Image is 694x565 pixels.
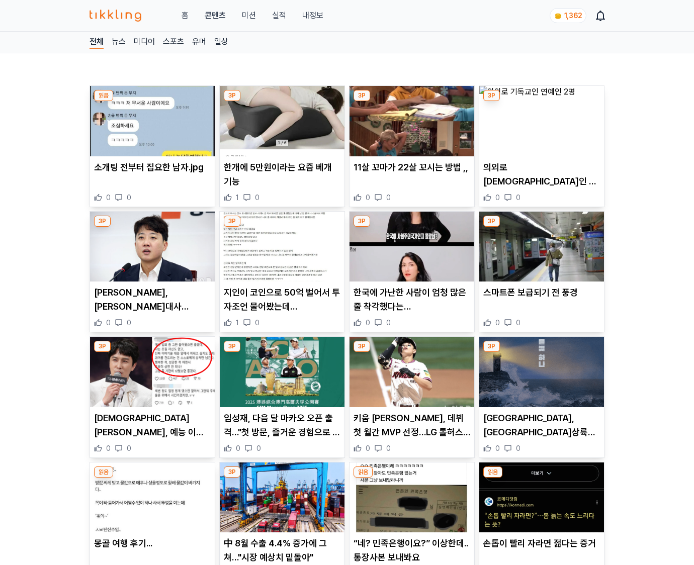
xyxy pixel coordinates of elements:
p: 손톱이 빨리 자라면 젊다는 증거 [483,536,600,550]
p: 키움 [PERSON_NAME], 데뷔 첫 월간 MVP 선정…LG 톨허스트 2위 [354,411,470,439]
p: 한국에 가난한 사람이 엄청 많은줄 착각했다는 [DEMOGRAPHIC_DATA] [354,286,470,314]
div: 3P 임성재, 다음 달 마카오 오픈 출격…"첫 방문, 즐거운 경험으로 만들고파" 임성재, 다음 달 마카오 오픈 출격…"첫 방문, 즐거운 경험으로 만들고파" 0 0 [219,336,345,458]
div: 3P 지인이 코인으로 50억 벌어서 투자조언 물어봤는데 거만하네,, 지인이 코인으로 50억 벌어서 투자조언 물어봤는데 [PERSON_NAME],, 1 0 [219,211,345,333]
p: 中 8월 수출 4.4% 증가에 그쳐…"시장 예상치 밑돌아" [224,536,340,564]
div: 3P 스마트폰 보급되기 전 풍경 스마트폰 보급되기 전 풍경 0 0 [479,211,604,333]
img: 임성재, 다음 달 마카오 오픈 출격…"첫 방문, 즐거운 경험으로 만들고파" [220,337,344,407]
a: 유머 [192,36,206,49]
a: coin 1,362 [550,8,584,23]
img: 한국에 가난한 사람이 엄청 많은줄 착각했다는 프랑스인 [350,212,474,282]
div: 3P [224,90,240,101]
span: 0 [386,443,391,453]
img: 11살 꼬마가 22살 꼬시는 방법 ,, [350,86,474,156]
div: 3P [483,216,500,227]
img: 이준석, 주한미대사대리에 美 구금 사태 항의 서신…"투자 안전성 우려" [90,212,215,282]
div: 3P 키움 송성문, 데뷔 첫 월간 MVP 선정…LG 톨허스트 2위 키움 [PERSON_NAME], 데뷔 첫 월간 MVP 선정…LG 톨허스트 2위 0 0 [349,336,475,458]
div: 3P [483,90,500,101]
p: 11살 꼬마가 22살 꼬시는 방법 ,, [354,160,470,174]
a: 실적 [272,10,286,22]
div: 읽음 [354,466,373,478]
img: 몽골 여행 후기... [90,462,215,533]
p: 의외로 [DEMOGRAPHIC_DATA]인 연예인 2명 [483,160,600,189]
a: 홈 [182,10,189,22]
span: 0 [366,443,370,453]
img: 지인이 코인으로 50억 벌어서 투자조언 물어봤는데 거만하네,, [220,212,344,282]
span: 0 [106,443,111,453]
span: 0 [495,443,500,453]
div: 3P [224,341,240,352]
div: 3P [224,216,240,227]
div: 읽음 소개팅 전부터 집요한 남자.jpg 소개팅 전부터 집요한 남자.jpg 0 0 [90,85,215,207]
span: 0 [256,443,261,453]
a: 전체 [90,36,104,49]
p: [PERSON_NAME], [PERSON_NAME]대사[PERSON_NAME]에 美 구금 사태 항의 서신…"투자 안전성 우려" [94,286,211,314]
span: 0 [495,193,500,203]
img: coin [554,12,562,20]
span: 0 [106,318,111,328]
img: 신화 김동완, 예능 이제 은퇴하겠다는 충격 선언... 화제가 된 돌직구 발언 내용 (+성격, 이혼, 키, 재산, 결혼) [90,337,215,407]
img: 中 8월 수출 4.4% 증가에 그쳐…"시장 예상치 밑돌아" [220,462,344,533]
span: 0 [516,193,520,203]
span: 0 [255,193,259,203]
p: “네? 민족은행이요?” 이상한데.. 통장사본 보내봐요 [354,536,470,564]
a: 콘텐츠 [205,10,226,22]
div: 3P [354,90,370,101]
span: 0 [366,318,370,328]
span: 0 [516,443,520,453]
button: 미션 [242,10,256,22]
img: 키움 송성문, 데뷔 첫 월간 MVP 선정…LG 톨허스트 2위 [350,337,474,407]
a: 일상 [214,36,228,49]
p: 지인이 코인으로 50억 벌어서 투자조언 물어봤는데 [PERSON_NAME],, [224,286,340,314]
span: 0 [127,318,131,328]
span: 0 [516,318,520,328]
img: 티끌링 [90,10,141,22]
div: 3P [354,216,370,227]
a: 미디어 [134,36,155,49]
div: 3P 11살 꼬마가 22살 꼬시는 방법 ,, 11살 꼬마가 22살 꼬시는 방법 ,, 0 0 [349,85,475,207]
span: 1 [236,318,239,328]
span: 0 [255,318,259,328]
img: 스마트폰 보급되기 전 풍경 [479,212,604,282]
p: 한개에 5만원이라는 요즘 베개 기능 [224,160,340,189]
span: 0 [106,193,111,203]
div: 3P [94,341,111,352]
div: 3P [94,216,111,227]
div: 3P [224,466,240,478]
img: “네? 민족은행이요?” 이상한데.. 통장사본 보내봐요 [350,462,474,533]
span: 0 [366,193,370,203]
a: 뉴스 [112,36,126,49]
span: 0 [386,318,391,328]
img: 의외로 기독교인 연예인 2명 [479,86,604,156]
div: 읽음 [94,90,113,101]
div: 읽음 [483,466,502,478]
span: 1,362 [564,12,582,20]
span: 0 [236,443,240,453]
span: 1 [236,193,239,203]
div: 3P 의외로 기독교인 연예인 2명 의외로 [DEMOGRAPHIC_DATA]인 연예인 2명 0 0 [479,85,604,207]
div: 3P [354,341,370,352]
p: [GEOGRAPHIC_DATA], [GEOGRAPHIC_DATA]상륙작전 75주년 기념 창작뮤지컬 무료 공연 개최 [483,411,600,439]
p: 임성재, 다음 달 마카오 오픈 출격…"첫 방문, 즐거운 경험으로 만들고파" [224,411,340,439]
p: 소개팅 전부터 집요한 남자.jpg [94,160,211,174]
div: 3P 한개에 5만원이라는 요즘 베개 기능 한개에 5만원이라는 요즘 베개 기능 1 0 [219,85,345,207]
a: 스포츠 [163,36,184,49]
img: 한개에 5만원이라는 요즘 베개 기능 [220,86,344,156]
p: 스마트폰 보급되기 전 풍경 [483,286,600,300]
span: 0 [127,443,131,453]
div: 3P 인천시, 인천상륙작전 75주년 기념 창작뮤지컬 무료 공연 개최 [GEOGRAPHIC_DATA], [GEOGRAPHIC_DATA]상륙작전 75주년 기념 창작뮤지컬 무료 공... [479,336,604,458]
img: 소개팅 전부터 집요한 남자.jpg [90,86,215,156]
span: 0 [127,193,131,203]
a: 내정보 [302,10,323,22]
p: [DEMOGRAPHIC_DATA] [PERSON_NAME], 예능 이제 은퇴하겠다는 충격 선언... 화제가 된 돌직구 발언 내용 (+성격, 이혼, 키, 재산, 결혼) [94,411,211,439]
span: 0 [386,193,391,203]
div: 3P [483,341,500,352]
div: 3P 이준석, 주한미대사대리에 美 구금 사태 항의 서신…"투자 안전성 우려" [PERSON_NAME], [PERSON_NAME]대사[PERSON_NAME]에 美 구금 사태 항... [90,211,215,333]
img: 손톱이 빨리 자라면 젊다는 증거 [479,462,604,533]
span: 0 [495,318,500,328]
div: 3P 한국에 가난한 사람이 엄청 많은줄 착각했다는 프랑스인 한국에 가난한 사람이 엄청 많은줄 착각했다는 [DEMOGRAPHIC_DATA] 0 0 [349,211,475,333]
img: 인천시, 인천상륙작전 75주년 기념 창작뮤지컬 무료 공연 개최 [479,337,604,407]
div: 읽음 [94,466,113,478]
p: 몽골 여행 후기... [94,536,211,550]
div: 3P 신화 김동완, 예능 이제 은퇴하겠다는 충격 선언... 화제가 된 돌직구 발언 내용 (+성격, 이혼, 키, 재산, 결혼) [DEMOGRAPHIC_DATA] [PERSON_... [90,336,215,458]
